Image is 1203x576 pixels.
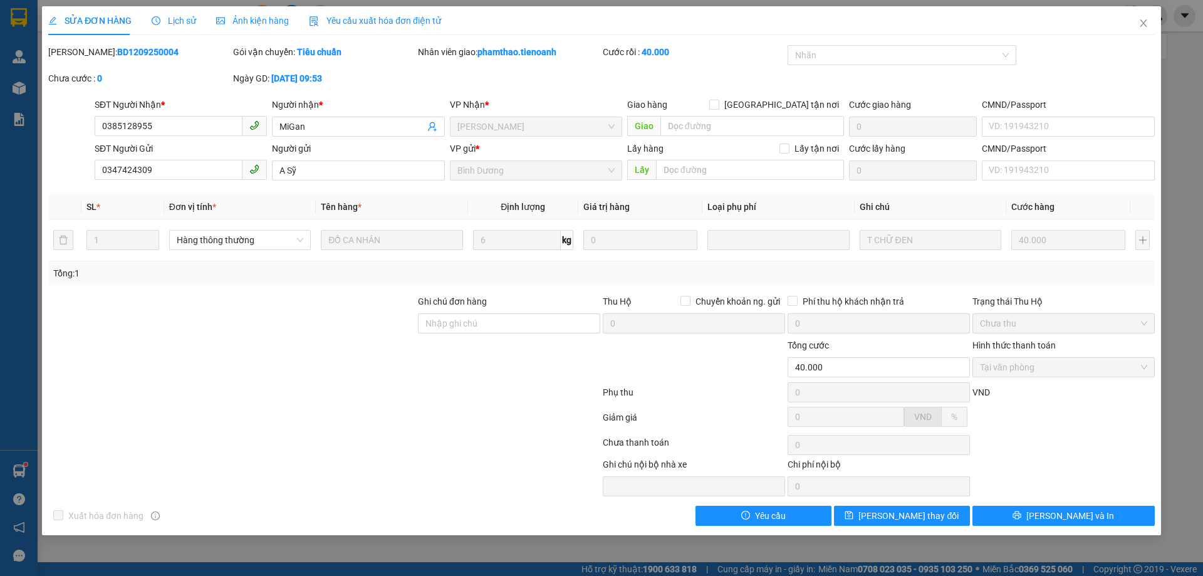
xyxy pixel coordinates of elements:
[53,230,73,250] button: delete
[972,387,990,397] span: VND
[914,412,932,422] span: VND
[450,100,485,110] span: VP Nhận
[177,231,303,249] span: Hàng thông thường
[980,358,1147,377] span: Tại văn phòng
[477,47,556,57] b: phamthao.tienoanh
[48,16,132,26] span: SỬA ĐƠN HÀNG
[309,16,319,26] img: icon
[583,230,697,250] input: 0
[216,16,225,25] span: picture
[216,16,289,26] span: Ảnh kiện hàng
[152,16,196,26] span: Lịch sử
[656,160,844,180] input: Dọc đường
[457,117,615,136] span: Cư Kuin
[233,71,415,85] div: Ngày GD:
[48,16,57,25] span: edit
[321,230,462,250] input: VD: Bàn, Ghế
[972,295,1155,308] div: Trạng thái Thu Hộ
[418,296,487,306] label: Ghi chú đơn hàng
[450,142,622,155] div: VP gửi
[86,202,96,212] span: SL
[849,144,905,154] label: Cước lấy hàng
[418,313,600,333] input: Ghi chú đơn hàng
[321,202,362,212] span: Tên hàng
[272,98,444,112] div: Người nhận
[755,509,786,523] span: Yêu cầu
[980,314,1147,333] span: Chưa thu
[860,230,1001,250] input: Ghi Chú
[1013,511,1021,521] span: printer
[1026,509,1114,523] span: [PERSON_NAME] và In
[798,295,909,308] span: Phí thu hộ khách nhận trả
[1126,6,1161,41] button: Close
[972,340,1056,350] label: Hình thức thanh toán
[249,164,259,174] span: phone
[63,509,148,523] span: Xuất hóa đơn hàng
[457,161,615,180] span: Bình Dương
[627,100,667,110] span: Giao hàng
[151,511,160,520] span: info-circle
[702,195,854,219] th: Loại phụ phí
[603,45,785,59] div: Cước rồi :
[627,144,664,154] span: Lấy hàng
[95,98,267,112] div: SĐT Người Nhận
[741,511,750,521] span: exclamation-circle
[297,47,341,57] b: Tiêu chuẩn
[1011,230,1125,250] input: 0
[695,506,831,526] button: exclamation-circleYêu cầu
[849,100,911,110] label: Cước giao hàng
[601,411,786,432] div: Giảm giá
[95,142,267,155] div: SĐT Người Gửi
[418,45,600,59] div: Nhân viên giao:
[583,202,630,212] span: Giá trị hàng
[858,509,959,523] span: [PERSON_NAME] thay đổi
[601,385,786,407] div: Phụ thu
[1135,230,1149,250] button: plus
[788,458,970,476] div: Chi phí nội bộ
[117,47,179,57] b: BD1209250004
[1011,202,1055,212] span: Cước hàng
[501,202,545,212] span: Định lượng
[972,506,1155,526] button: printer[PERSON_NAME] và In
[834,506,970,526] button: save[PERSON_NAME] thay đổi
[845,511,853,521] span: save
[789,142,844,155] span: Lấy tận nơi
[48,45,231,59] div: [PERSON_NAME]:
[982,98,1154,112] div: CMND/Passport
[53,266,464,280] div: Tổng: 1
[603,458,785,476] div: Ghi chú nội bộ nhà xe
[427,122,437,132] span: user-add
[97,73,102,83] b: 0
[601,436,786,458] div: Chưa thanh toán
[272,142,444,155] div: Người gửi
[849,117,977,137] input: Cước giao hàng
[249,120,259,130] span: phone
[233,45,415,59] div: Gói vận chuyển:
[627,116,660,136] span: Giao
[48,71,231,85] div: Chưa cước :
[660,116,844,136] input: Dọc đường
[849,160,977,181] input: Cước lấy hàng
[719,98,844,112] span: [GEOGRAPHIC_DATA] tận nơi
[627,160,656,180] span: Lấy
[982,142,1154,155] div: CMND/Passport
[1138,18,1148,28] span: close
[642,47,669,57] b: 40.000
[690,295,785,308] span: Chuyển khoản ng. gửi
[951,412,957,422] span: %
[788,340,829,350] span: Tổng cước
[309,16,441,26] span: Yêu cầu xuất hóa đơn điện tử
[271,73,322,83] b: [DATE] 09:53
[561,230,573,250] span: kg
[169,202,216,212] span: Đơn vị tính
[855,195,1006,219] th: Ghi chú
[603,296,632,306] span: Thu Hộ
[152,16,160,25] span: clock-circle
